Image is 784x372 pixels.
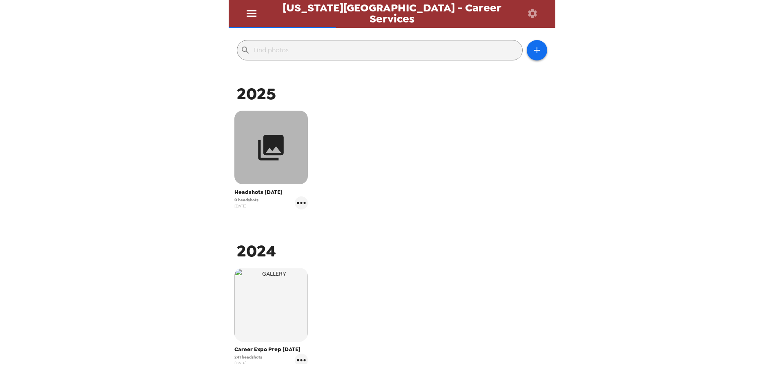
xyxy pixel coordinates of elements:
[234,345,308,354] span: Career Expo Prep [DATE]
[254,44,519,57] input: Find photos
[234,188,308,196] span: Headshots [DATE]
[234,360,262,366] span: [DATE]
[237,240,276,262] span: 2024
[234,354,262,360] span: 241 headshots
[234,203,258,209] span: [DATE]
[295,196,308,209] button: gallery menu
[295,354,308,367] button: gallery menu
[234,268,308,341] img: gallery
[237,83,276,105] span: 2025
[265,2,519,24] span: [US_STATE][GEOGRAPHIC_DATA] - Career Services
[234,197,258,203] span: 0 headshots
